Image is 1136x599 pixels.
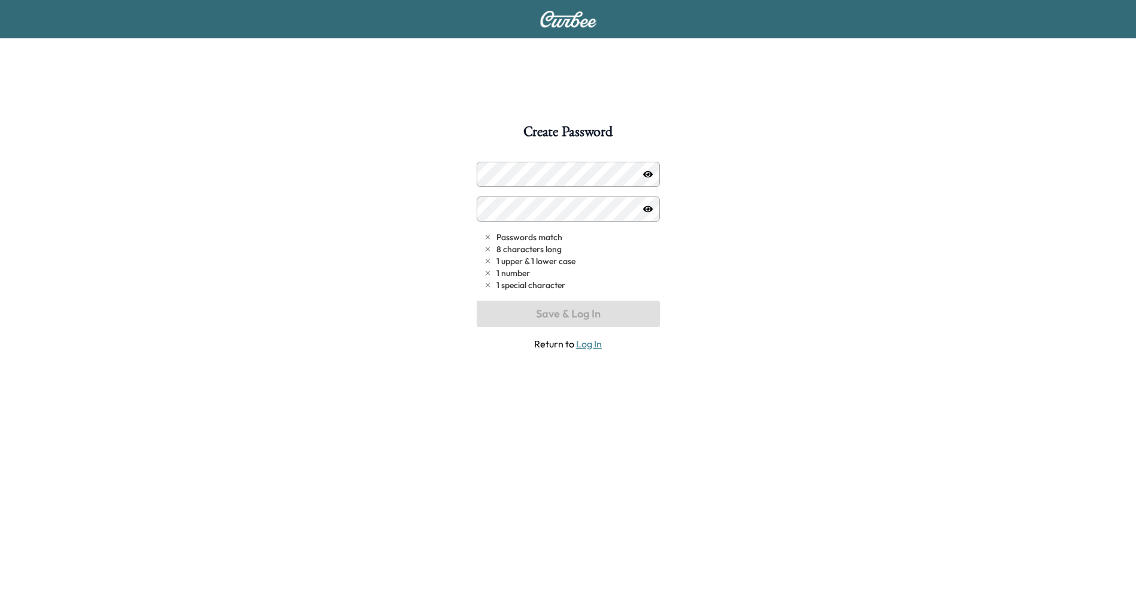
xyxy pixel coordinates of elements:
[576,338,602,350] a: Log In
[496,267,530,279] span: 1 number
[477,337,660,351] span: Return to
[496,243,562,255] span: 8 characters long
[523,125,612,145] h1: Create Password
[496,231,562,243] span: Passwords match
[496,279,565,291] span: 1 special character
[496,255,575,267] span: 1 upper & 1 lower case
[540,11,597,28] img: Curbee Logo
